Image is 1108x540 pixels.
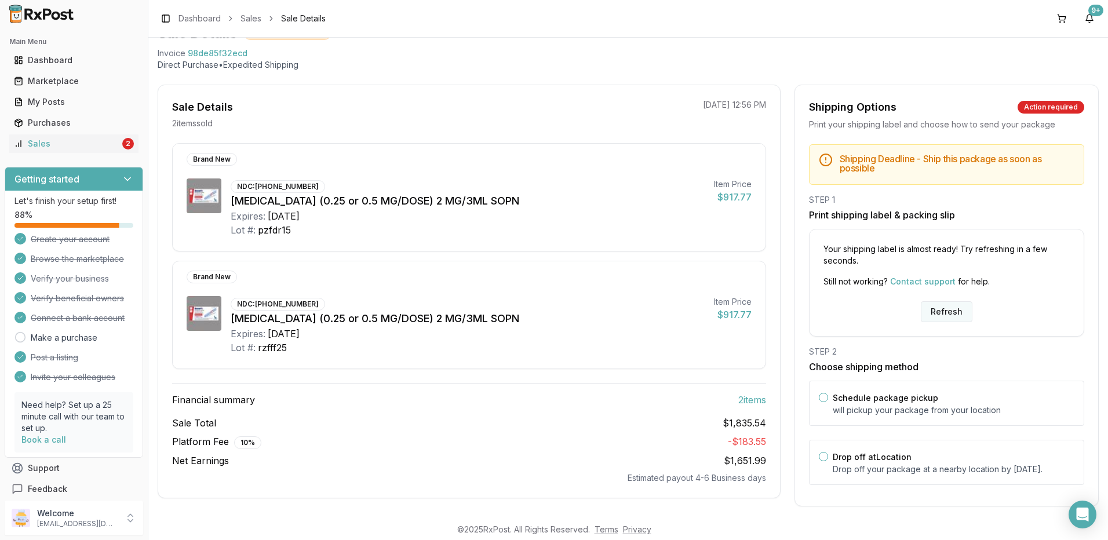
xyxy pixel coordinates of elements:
[122,138,134,149] div: 2
[809,360,1084,374] h3: Choose shipping method
[714,296,752,308] div: Item Price
[158,59,1099,71] p: Direct Purchase • Expedited Shipping
[158,48,185,59] div: Invoice
[9,112,138,133] a: Purchases
[187,153,237,166] div: Brand New
[12,509,30,527] img: User avatar
[31,233,110,245] span: Create your account
[188,48,247,59] span: 98de85f32ecd
[823,243,1070,267] p: Your shipping label is almost ready! Try refreshing in a few seconds.
[833,404,1074,416] p: will pickup your package from your location
[809,194,1084,206] div: STEP 1
[921,301,972,322] button: Refresh
[9,50,138,71] a: Dashboard
[31,273,109,284] span: Verify your business
[5,72,143,90] button: Marketplace
[178,13,326,24] nav: breadcrumb
[9,133,138,154] a: Sales2
[5,134,143,153] button: Sales2
[231,327,265,341] div: Expires:
[833,464,1074,475] p: Drop off your package at a nearby location by [DATE] .
[1069,501,1096,528] div: Open Intercom Messenger
[258,341,287,355] div: rzfff25
[1018,101,1084,114] div: Action required
[31,312,125,324] span: Connect a bank account
[14,54,134,66] div: Dashboard
[268,327,300,341] div: [DATE]
[172,416,216,430] span: Sale Total
[714,178,752,190] div: Item Price
[833,452,912,462] label: Drop off at Location
[5,114,143,132] button: Purchases
[14,172,79,186] h3: Getting started
[5,5,79,23] img: RxPost Logo
[738,393,766,407] span: 2 item s
[187,296,221,331] img: Ozempic (0.25 or 0.5 MG/DOSE) 2 MG/3ML SOPN
[623,524,651,534] a: Privacy
[231,311,705,327] div: [MEDICAL_DATA] (0.25 or 0.5 MG/DOSE) 2 MG/3ML SOPN
[172,393,255,407] span: Financial summary
[231,298,325,311] div: NDC: [PHONE_NUMBER]
[31,253,124,265] span: Browse the marketplace
[809,208,1084,222] h3: Print shipping label & packing slip
[31,352,78,363] span: Post a listing
[268,209,300,223] div: [DATE]
[231,341,256,355] div: Lot #:
[172,435,261,449] span: Platform Fee
[234,436,261,449] div: 10 %
[703,99,766,111] p: [DATE] 12:56 PM
[595,524,618,534] a: Terms
[5,479,143,499] button: Feedback
[9,92,138,112] a: My Posts
[172,454,229,468] span: Net Earnings
[724,455,766,466] span: $1,651.99
[231,223,256,237] div: Lot #:
[14,96,134,108] div: My Posts
[833,393,938,403] label: Schedule package pickup
[1088,5,1103,16] div: 9+
[5,51,143,70] button: Dashboard
[5,458,143,479] button: Support
[31,332,97,344] a: Make a purchase
[714,190,752,204] div: $917.77
[37,508,118,519] p: Welcome
[1080,9,1099,28] button: 9+
[14,138,120,149] div: Sales
[14,75,134,87] div: Marketplace
[21,399,126,434] p: Need help? Set up a 25 minute call with our team to set up.
[187,271,237,283] div: Brand New
[9,37,138,46] h2: Main Menu
[240,13,261,24] a: Sales
[728,436,766,447] span: - $183.55
[809,346,1084,357] div: STEP 2
[178,13,221,24] a: Dashboard
[9,71,138,92] a: Marketplace
[809,119,1084,130] div: Print your shipping label and choose how to send your package
[31,293,124,304] span: Verify beneficial owners
[28,483,67,495] span: Feedback
[723,416,766,430] span: $1,835.54
[14,209,32,221] span: 88 %
[5,93,143,111] button: My Posts
[714,308,752,322] div: $917.77
[823,276,1070,287] p: Still not working? for help.
[172,99,233,115] div: Sale Details
[231,209,265,223] div: Expires:
[31,371,115,383] span: Invite your colleagues
[231,180,325,193] div: NDC: [PHONE_NUMBER]
[14,195,133,207] p: Let's finish your setup first!
[187,178,221,213] img: Ozempic (0.25 or 0.5 MG/DOSE) 2 MG/3ML SOPN
[21,435,66,444] a: Book a call
[258,223,291,237] div: pzfdr15
[281,13,326,24] span: Sale Details
[172,472,766,484] div: Estimated payout 4-6 Business days
[14,117,134,129] div: Purchases
[172,118,213,129] p: 2 item s sold
[231,193,705,209] div: [MEDICAL_DATA] (0.25 or 0.5 MG/DOSE) 2 MG/3ML SOPN
[37,519,118,528] p: [EMAIL_ADDRESS][DOMAIN_NAME]
[840,154,1074,173] h5: Shipping Deadline - Ship this package as soon as possible
[809,99,896,115] div: Shipping Options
